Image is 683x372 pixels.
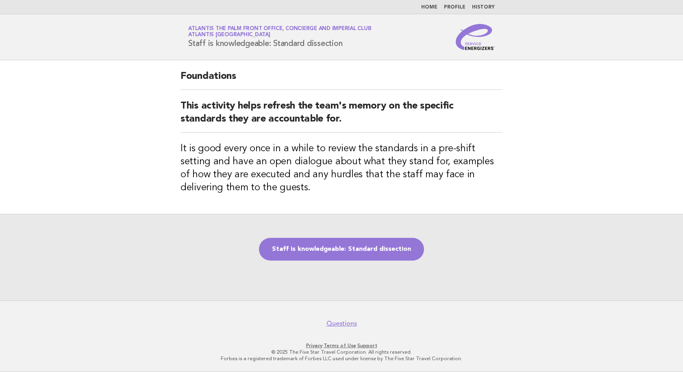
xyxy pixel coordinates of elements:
[456,24,495,50] img: Service Energizers
[181,142,502,194] h3: It is good every once in a while to review the standards in a pre-shift setting and have an open ...
[93,349,590,355] p: © 2025 The Five Star Travel Corporation. All rights reserved.
[181,70,502,90] h2: Foundations
[188,26,371,37] a: Atlantis The Palm Front Office, Concierge and Imperial ClubAtlantis [GEOGRAPHIC_DATA]
[188,26,371,48] h1: Staff is knowledgeable: Standard dissection
[93,342,590,349] p: · ·
[421,5,437,10] a: Home
[324,343,356,348] a: Terms of Use
[93,355,590,362] p: Forbes is a registered trademark of Forbes LLC used under license by The Five Star Travel Corpora...
[181,100,502,133] h2: This activity helps refresh the team's memory on the specific standards they are accountable for.
[259,238,424,261] a: Staff is knowledgeable: Standard dissection
[188,33,270,38] span: Atlantis [GEOGRAPHIC_DATA]
[306,343,322,348] a: Privacy
[472,5,495,10] a: History
[444,5,465,10] a: Profile
[357,343,377,348] a: Support
[326,320,357,328] a: Questions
